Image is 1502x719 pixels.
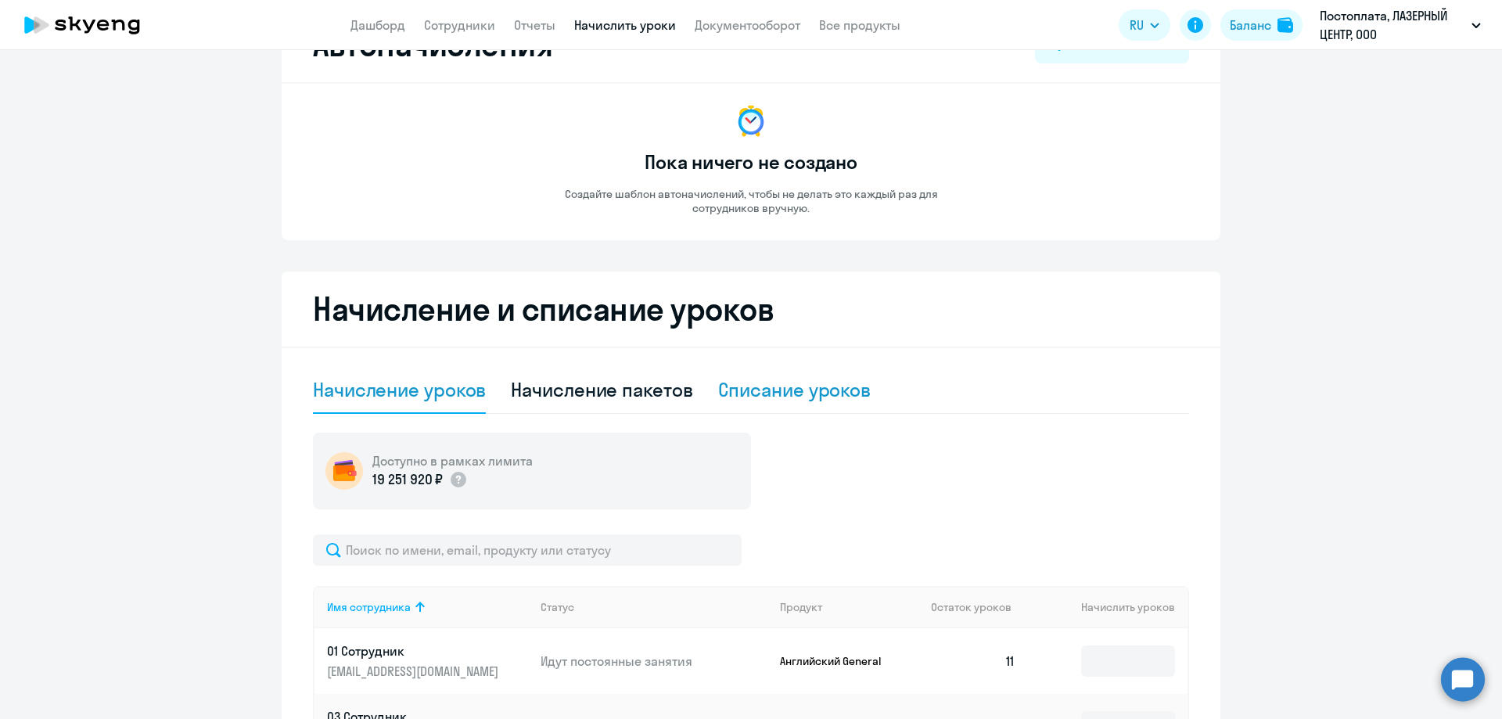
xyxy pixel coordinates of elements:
h2: Начисление и списание уроков [313,290,1189,328]
button: Балансbalance [1220,9,1303,41]
span: Остаток уроков [931,600,1012,614]
p: Постоплата, ЛАЗЕРНЫЙ ЦЕНТР, ООО [1320,6,1465,44]
p: [EMAIL_ADDRESS][DOMAIN_NAME] [327,663,502,680]
p: Создайте шаблон автоначислений, чтобы не делать это каждый раз для сотрудников вручную. [532,187,970,215]
h5: Доступно в рамках лимита [372,452,533,469]
p: Английский General [780,654,897,668]
div: Списание уроков [718,377,871,402]
h3: Пока ничего не создано [645,149,857,174]
p: Идут постоянные занятия [541,652,767,670]
span: RU [1130,16,1144,34]
div: Начисление пакетов [511,377,692,402]
a: Начислить уроки [574,17,676,33]
h2: Автоначисления [313,26,552,63]
a: Все продукты [819,17,900,33]
p: 01 Сотрудник [327,642,502,660]
img: no-data [732,102,770,140]
button: Постоплата, ЛАЗЕРНЫЙ ЦЕНТР, ООО [1312,6,1489,44]
div: Статус [541,600,767,614]
div: Имя сотрудника [327,600,528,614]
input: Поиск по имени, email, продукту или статусу [313,534,742,566]
div: Остаток уроков [931,600,1028,614]
div: Статус [541,600,574,614]
div: Баланс [1230,16,1271,34]
a: Документооборот [695,17,800,33]
div: Продукт [780,600,822,614]
img: balance [1277,17,1293,33]
a: 01 Сотрудник[EMAIL_ADDRESS][DOMAIN_NAME] [327,642,528,680]
td: 11 [918,628,1028,694]
div: Имя сотрудника [327,600,411,614]
a: Дашборд [350,17,405,33]
img: wallet-circle.png [325,452,363,490]
button: RU [1119,9,1170,41]
a: Отчеты [514,17,555,33]
p: 19 251 920 ₽ [372,469,443,490]
div: Продукт [780,600,919,614]
a: Сотрудники [424,17,495,33]
div: Начисление уроков [313,377,486,402]
th: Начислить уроков [1028,586,1188,628]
